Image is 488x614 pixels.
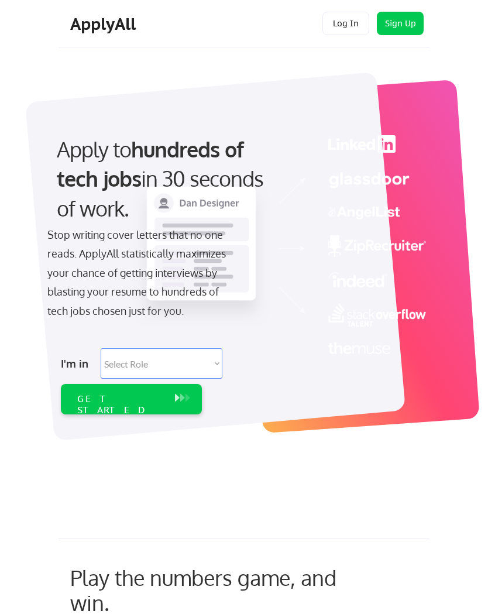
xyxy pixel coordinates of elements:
div: ApplyAll [70,14,139,34]
div: I'm in [61,354,94,373]
div: GET STARTED [77,393,163,416]
button: Sign Up [377,12,424,35]
button: Log In [322,12,369,35]
div: Stop writing cover letters that no one reads. ApplyAll statistically maximizes your chance of get... [47,225,235,320]
div: Apply to in 30 seconds of work. [57,135,282,223]
strong: hundreds of tech jobs [57,136,249,191]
